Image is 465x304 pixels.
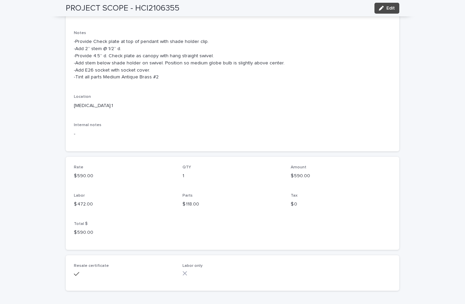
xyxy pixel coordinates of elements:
[182,172,283,180] p: 1
[386,6,395,11] span: Edit
[291,201,391,208] p: $ 0
[74,229,174,236] p: $ 590.00
[74,131,391,138] p: -
[182,201,283,208] p: $ 118.00
[182,194,193,198] span: Parts
[74,264,109,268] span: Resale certificate
[74,165,83,169] span: Rate
[74,95,91,99] span: Location
[291,172,391,180] p: $ 590.00
[182,264,203,268] span: Labor only
[182,165,191,169] span: QTY
[74,201,174,208] p: $ 472.00
[74,102,174,109] p: [MEDICAL_DATA].1
[74,194,85,198] span: Labor
[74,123,101,127] span: Internal notes
[74,222,88,226] span: Total $
[66,3,179,13] h2: PROJECT SCOPE - HCI2106355
[291,165,306,169] span: Amount
[74,31,86,35] span: Notes
[74,38,391,81] p: -Provide Check plate at top of pendant with shade holder clip. -Add 2” stem @ 1/2” d. -Provide 4....
[291,194,298,198] span: Tax
[74,172,174,180] p: $ 590.00
[374,3,399,14] button: Edit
